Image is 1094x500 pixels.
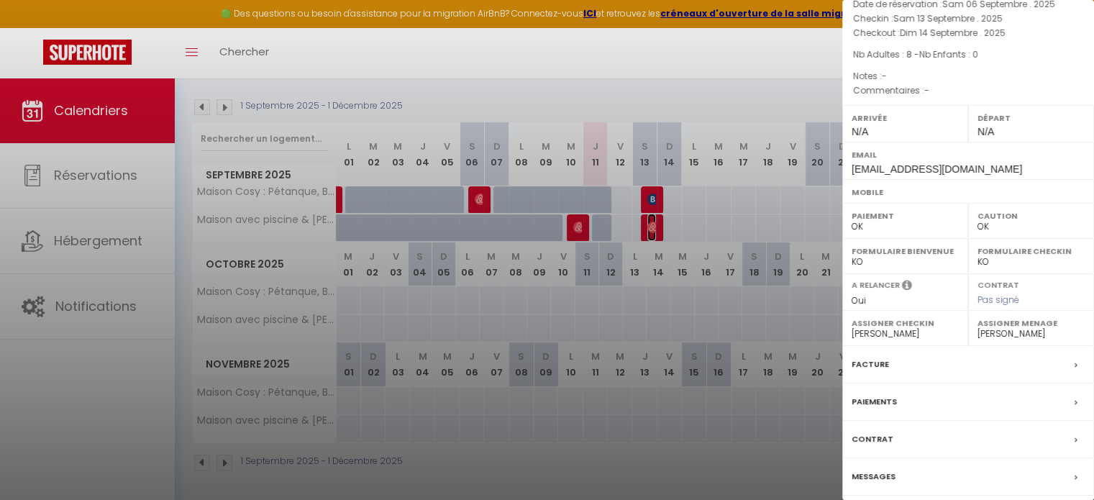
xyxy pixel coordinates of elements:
[977,126,994,137] span: N/A
[852,357,889,372] label: Facture
[1033,435,1083,489] iframe: Chat
[852,185,1085,199] label: Mobile
[852,316,959,330] label: Assigner Checkin
[852,163,1022,175] span: [EMAIL_ADDRESS][DOMAIN_NAME]
[977,294,1019,306] span: Pas signé
[852,209,959,223] label: Paiement
[852,244,959,258] label: Formulaire Bienvenue
[852,469,895,484] label: Messages
[852,126,868,137] span: N/A
[893,12,1003,24] span: Sam 13 Septembre . 2025
[977,279,1019,288] label: Contrat
[977,244,1085,258] label: Formulaire Checkin
[853,12,1083,26] p: Checkin :
[852,432,893,447] label: Contrat
[853,26,1083,40] p: Checkout :
[853,83,1083,98] p: Commentaires :
[852,111,959,125] label: Arrivée
[924,84,929,96] span: -
[853,48,978,60] span: Nb Adultes : 8 -
[12,6,55,49] button: Ouvrir le widget de chat LiveChat
[853,69,1083,83] p: Notes :
[852,394,897,409] label: Paiements
[882,70,887,82] span: -
[852,279,900,291] label: A relancer
[900,27,1006,39] span: Dim 14 Septembre . 2025
[919,48,978,60] span: Nb Enfants : 0
[852,147,1085,162] label: Email
[977,209,1085,223] label: Caution
[977,111,1085,125] label: Départ
[902,279,912,295] i: Sélectionner OUI si vous souhaiter envoyer les séquences de messages post-checkout
[977,316,1085,330] label: Assigner Menage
